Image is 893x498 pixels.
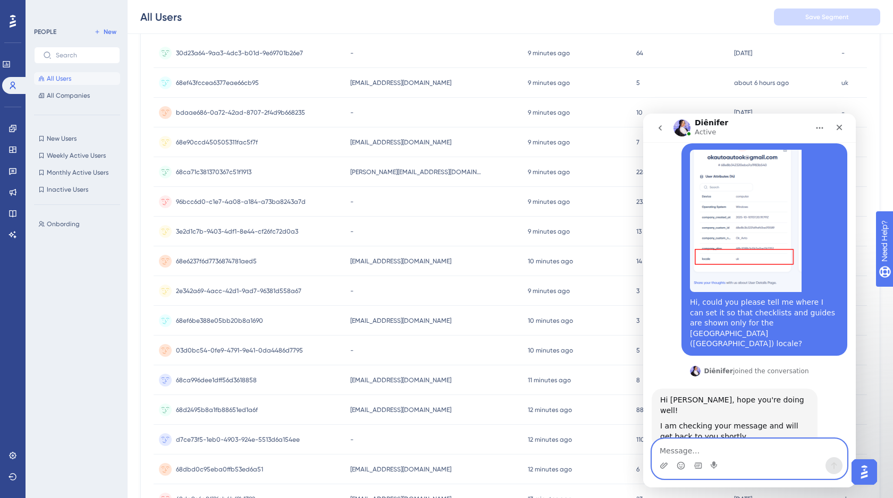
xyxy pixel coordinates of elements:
time: 12 minutes ago [528,406,572,414]
span: 2e342a69-4acc-42d1-9ad7-96381d558a67 [176,287,301,295]
div: All Users [140,10,182,24]
time: 9 minutes ago [528,168,570,176]
span: uk [841,79,848,87]
button: Weekly Active Users [34,149,120,162]
iframe: UserGuiding AI Assistant Launcher [848,456,880,488]
span: - [841,108,845,117]
time: [DATE] [734,49,752,57]
span: 68d2495b8a1fb88651ed1a6f [176,406,258,414]
span: 88 [636,406,644,414]
span: 8 [636,376,640,384]
span: [EMAIL_ADDRESS][DOMAIN_NAME] [350,406,451,414]
span: 68ef43fccea6377eae66cb95 [176,79,259,87]
button: New Users [34,132,120,145]
time: 9 minutes ago [528,228,570,235]
time: 9 minutes ago [528,49,570,57]
time: 9 minutes ago [528,109,570,116]
time: about 6 hours ago [734,79,789,87]
time: 12 minutes ago [528,436,572,443]
span: d7ce73f5-1eb0-4903-924e-5513d6a154ee [176,435,300,444]
span: - [350,108,353,117]
span: 03d0bc54-0fe9-4791-9e41-0da4486d7795 [176,346,303,355]
span: 228 [636,168,646,176]
span: 68dbd0c95eba0ffb53ed6a51 [176,465,263,474]
span: [EMAIL_ADDRESS][DOMAIN_NAME] [350,316,451,325]
time: 9 minutes ago [528,79,570,87]
span: New [104,28,116,36]
span: 110 [636,435,645,444]
span: - [350,287,353,295]
span: 14 [636,257,642,265]
time: 9 minutes ago [528,139,570,146]
iframe: To enrich screen reader interactions, please activate Accessibility in Grammarly extension settings [643,114,856,487]
span: 68e6237f6d7736874781aed5 [176,257,257,265]
span: 3 [636,316,639,325]
span: - [350,227,353,236]
span: Weekly Active Users [47,151,106,160]
span: - [350,49,353,57]
span: New Users [47,134,77,143]
time: 9 minutes ago [528,287,570,295]
time: 9 minutes ago [528,198,570,205]
button: All Users [34,72,120,85]
button: All Companies [34,89,120,102]
span: 6 [636,465,639,474]
span: Save Segment [805,13,849,21]
span: - [350,435,353,444]
span: 5 [636,79,640,87]
time: 10 minutes ago [528,257,573,265]
button: Inactive Users [34,183,120,196]
span: 7 [636,138,639,147]
span: 68ca996dee1dff56d3618858 [176,376,257,384]
time: 10 minutes ago [528,347,573,354]
span: 96bcc6d0-c1e7-4a08-a184-a73ba8243a7d [176,198,306,206]
button: Save Segment [774,8,880,25]
span: - [350,198,353,206]
span: 68ca71c381370367c51f1913 [176,168,251,176]
span: 13 [636,227,642,236]
span: - [350,346,353,355]
span: [EMAIL_ADDRESS][DOMAIN_NAME] [350,138,451,147]
span: 3 [636,287,639,295]
span: bdaae686-0a72-42ad-8707-2f4d9b668235 [176,108,305,117]
span: 30d23a64-9aa3-4dc3-b01d-9e69701b26e7 [176,49,303,57]
span: 68e90ccd450505311fac5f7f [176,138,258,147]
span: 232 [636,198,646,206]
span: All Companies [47,91,90,100]
span: All Users [47,74,71,83]
span: - [841,49,845,57]
button: Onbording [34,218,127,230]
span: 68ef6be388e05bb20b8a1690 [176,316,263,325]
span: [EMAIL_ADDRESS][DOMAIN_NAME] [350,257,451,265]
button: New [90,25,120,38]
span: Need Help? [25,3,66,15]
span: 10 [636,108,643,117]
span: Onbording [47,220,80,228]
span: Inactive Users [47,185,88,194]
